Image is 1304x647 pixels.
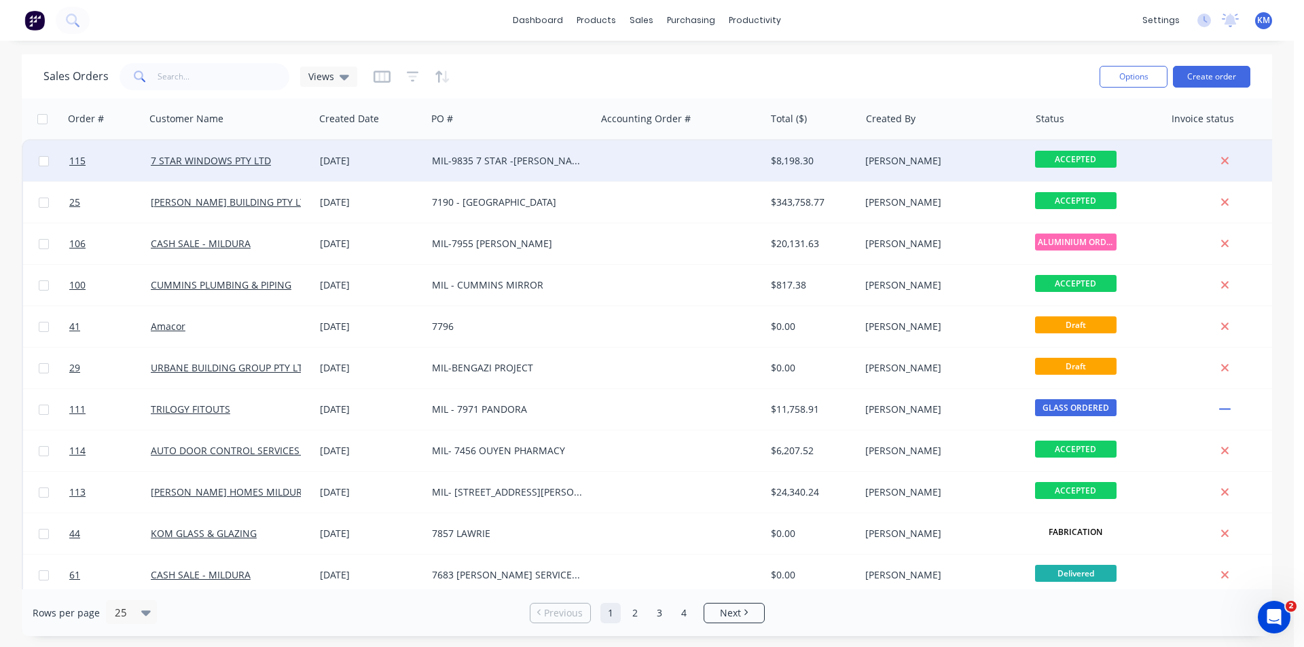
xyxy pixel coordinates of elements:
[1035,441,1117,458] span: ACCEPTED
[865,320,1016,333] div: [PERSON_NAME]
[320,485,421,499] div: [DATE]
[771,320,850,333] div: $0.00
[320,568,421,582] div: [DATE]
[722,10,788,31] div: productivity
[1173,66,1250,88] button: Create order
[432,154,583,168] div: MIL-9835 7 STAR -[PERSON_NAME]
[151,361,310,374] a: URBANE BUILDING GROUP PTY LTD
[524,603,770,623] ul: Pagination
[69,141,151,181] a: 115
[570,10,623,31] div: products
[320,154,421,168] div: [DATE]
[69,513,151,554] a: 44
[1172,112,1234,126] div: Invoice status
[432,320,583,333] div: 7796
[68,112,104,126] div: Order #
[308,69,334,84] span: Views
[865,154,1016,168] div: [PERSON_NAME]
[320,278,421,292] div: [DATE]
[771,196,850,209] div: $343,758.77
[432,527,583,540] div: 7857 LAWRIE
[69,403,86,416] span: 111
[43,70,109,83] h1: Sales Orders
[1035,316,1117,333] span: Draft
[704,606,764,620] a: Next page
[1258,601,1290,633] iframe: Intercom live chat
[69,555,151,595] a: 61
[69,389,151,430] a: 111
[771,485,850,499] div: $24,340.24
[151,568,251,581] a: CASH SALE - MILDURA
[320,527,421,540] div: [DATE]
[1035,523,1117,540] span: FABRICATION
[771,444,850,458] div: $6,207.52
[69,361,80,375] span: 29
[151,154,271,167] a: 7 STAR WINDOWS PTY LTD
[720,606,741,620] span: Next
[771,527,850,540] div: $0.00
[151,278,291,291] a: CUMMINS PLUMBING & PIPING
[320,403,421,416] div: [DATE]
[1036,112,1064,126] div: Status
[865,527,1016,540] div: [PERSON_NAME]
[69,348,151,388] a: 29
[69,306,151,347] a: 41
[432,237,583,251] div: MIL-7955 [PERSON_NAME]
[865,361,1016,375] div: [PERSON_NAME]
[320,444,421,458] div: [DATE]
[865,568,1016,582] div: [PERSON_NAME]
[1136,10,1187,31] div: settings
[674,603,694,623] a: Page 4
[151,320,185,333] a: Amacor
[69,278,86,292] span: 100
[1035,151,1117,168] span: ACCEPTED
[320,196,421,209] div: [DATE]
[320,320,421,333] div: [DATE]
[151,485,308,498] a: [PERSON_NAME] HOMES MILDURA
[865,196,1016,209] div: [PERSON_NAME]
[649,603,670,623] a: Page 3
[771,154,850,168] div: $8,198.30
[1035,192,1117,209] span: ACCEPTED
[69,265,151,306] a: 100
[432,196,583,209] div: 7190 - [GEOGRAPHIC_DATA]
[623,10,660,31] div: sales
[69,223,151,264] a: 106
[69,472,151,513] a: 113
[320,237,421,251] div: [DATE]
[1257,14,1270,26] span: KM
[866,112,916,126] div: Created By
[69,237,86,251] span: 106
[151,403,230,415] a: TRILOGY FITOUTS
[1035,275,1117,292] span: ACCEPTED
[865,278,1016,292] div: [PERSON_NAME]
[151,196,312,208] a: [PERSON_NAME] BUILDING PTY LTD
[69,196,80,209] span: 25
[865,403,1016,416] div: [PERSON_NAME]
[24,10,45,31] img: Factory
[319,112,379,126] div: Created Date
[151,237,251,250] a: CASH SALE - MILDURA
[771,237,850,251] div: $20,131.63
[69,568,80,582] span: 61
[69,182,151,223] a: 25
[506,10,570,31] a: dashboard
[149,112,223,126] div: Customer Name
[771,403,850,416] div: $11,758.91
[432,403,583,416] div: MIL - 7971 PANDORA
[1035,399,1117,416] span: GLASS ORDERED
[1035,234,1117,251] span: ALUMINIUM ORDER...
[1100,66,1167,88] button: Options
[151,444,338,457] a: AUTO DOOR CONTROL SERVICES PTY LTD
[865,237,1016,251] div: [PERSON_NAME]
[431,112,453,126] div: PO #
[1035,358,1117,375] span: Draft
[69,320,80,333] span: 41
[158,63,290,90] input: Search...
[69,444,86,458] span: 114
[601,112,691,126] div: Accounting Order #
[865,485,1016,499] div: [PERSON_NAME]
[544,606,583,620] span: Previous
[1286,601,1297,612] span: 2
[151,527,257,540] a: KOM GLASS & GLAZING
